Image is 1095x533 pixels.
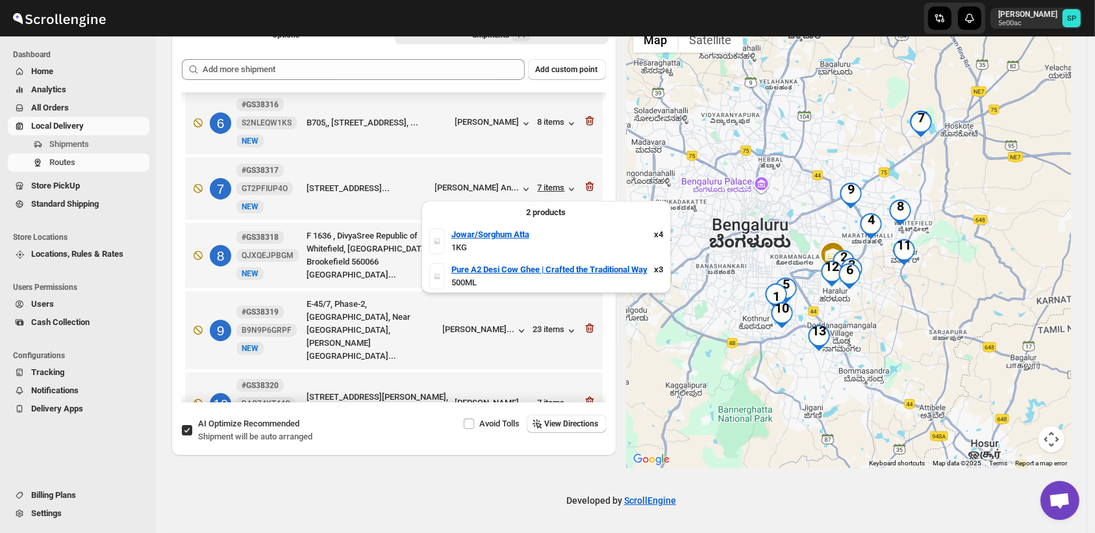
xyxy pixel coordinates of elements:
div: 12 [819,261,845,287]
div: 9 [838,183,864,209]
img: ScrollEngine [10,2,108,34]
span: Standard Shipping [31,199,99,209]
p: [PERSON_NAME] [998,9,1057,19]
b: #GS38318 [242,233,279,242]
button: Show street map [633,27,679,53]
div: [PERSON_NAME]... [443,324,515,334]
div: F 1636 , DivyaSree Republic of Whitefield, [GEOGRAPHIC_DATA], Brookefield 560066 [GEOGRAPHIC_DATA... [307,229,450,281]
div: B705,, [STREET_ADDRESS], ... [307,116,450,129]
strong: x 4 [654,229,663,239]
button: View Directions [527,415,607,433]
button: Add custom point [528,59,606,80]
div: 6 [210,112,231,134]
a: Report a map error [1015,460,1067,467]
div: 7 [908,111,934,137]
span: Settings [31,508,62,518]
span: Users [31,299,54,309]
button: 7 items [538,398,578,411]
span: NEW [242,269,258,278]
div: 6 [837,263,862,289]
button: Keyboard shortcuts [869,459,925,468]
span: Sulakshana Pundle [1063,9,1081,27]
a: ScrollEngine [624,495,676,506]
a: Pure A2 Desi Cow Ghee | Crafted the Traditional Way [451,263,648,276]
button: User menu [990,8,1082,29]
div: 13 [806,325,832,351]
div: 2 products [429,206,663,219]
button: [PERSON_NAME] [455,117,533,130]
span: Delivery Apps [31,404,83,413]
button: Locations, Rules & Rates [8,245,149,263]
span: Billing Plans [31,490,76,500]
span: NEW [242,344,258,353]
div: 11 [891,239,917,265]
span: GT2PFIUP4O [242,183,288,194]
button: Settings [8,504,149,523]
div: 9 [210,320,231,341]
div: 7 [210,178,231,200]
span: S2NLEQW1KS [242,118,292,128]
span: Map data ©2025 [933,460,981,467]
img: Google [630,451,673,468]
div: 10 [769,302,795,328]
span: Avoid Tolls [480,419,520,428]
button: Analytics [8,81,149,99]
input: Add more shipment [203,59,525,80]
div: 4 [858,213,884,239]
b: #GS38320 [242,381,279,390]
span: Tracking [31,367,64,377]
div: 2 [831,250,857,276]
a: Open this area in Google Maps (opens a new window) [630,451,673,468]
button: Tracking [8,363,149,382]
button: [PERSON_NAME] [455,398,533,411]
button: Show satellite imagery [679,27,743,53]
div: 5 [773,278,799,304]
div: 8 [210,245,231,266]
span: Local Delivery [31,121,84,131]
a: Jowar/Sorghum Atta [451,228,529,241]
span: View Directions [545,419,599,429]
span: Routes [49,157,75,167]
span: QJXQEJPBGM [242,250,294,261]
b: #GS38317 [242,166,279,175]
div: Selected Shipments [171,49,616,408]
a: Terms (opens in new tab) [989,460,1007,467]
strong: x 3 [654,265,663,274]
button: 7 items [538,183,578,196]
div: [STREET_ADDRESS][PERSON_NAME], ... [307,391,450,417]
div: 3 [838,258,864,284]
div: [PERSON_NAME] An... [435,183,520,192]
button: [PERSON_NAME] An... [435,183,533,196]
span: Configurations [13,350,149,361]
button: Notifications [8,382,149,400]
span: NEW [242,202,258,211]
span: Store Locations [13,232,149,242]
p: Developed by [566,494,676,507]
span: Cash Collection [31,317,90,327]
button: Delivery Apps [8,400,149,418]
span: Users Permissions [13,282,149,292]
button: 23 items [533,324,578,337]
b: #GS38316 [242,100,279,109]
div: [STREET_ADDRESS]... [307,182,430,195]
b: Pure A2 Desi Cow Ghee | Crafted the Traditional Way [451,265,648,274]
span: Add custom point [536,64,598,75]
span: All Orders [31,103,69,112]
span: Shipments [49,139,89,149]
span: BAQ74KT44G [242,398,290,409]
span: Analytics [31,84,66,94]
span: AI Optimize [198,419,299,428]
button: 8 items [538,117,578,130]
div: 10 [210,393,231,415]
span: Dashboard [13,49,149,60]
span: B9N9P6GRPF [242,325,292,335]
span: Shipment will be auto arranged [198,432,312,441]
div: E-45/7, Phase-2, [GEOGRAPHIC_DATA], Near [GEOGRAPHIC_DATA], [PERSON_NAME][GEOGRAPHIC_DATA]... [307,298,438,363]
text: SP [1067,14,1076,23]
span: Locations, Rules & Rates [31,249,123,259]
p: 5e00ac [998,19,1057,27]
